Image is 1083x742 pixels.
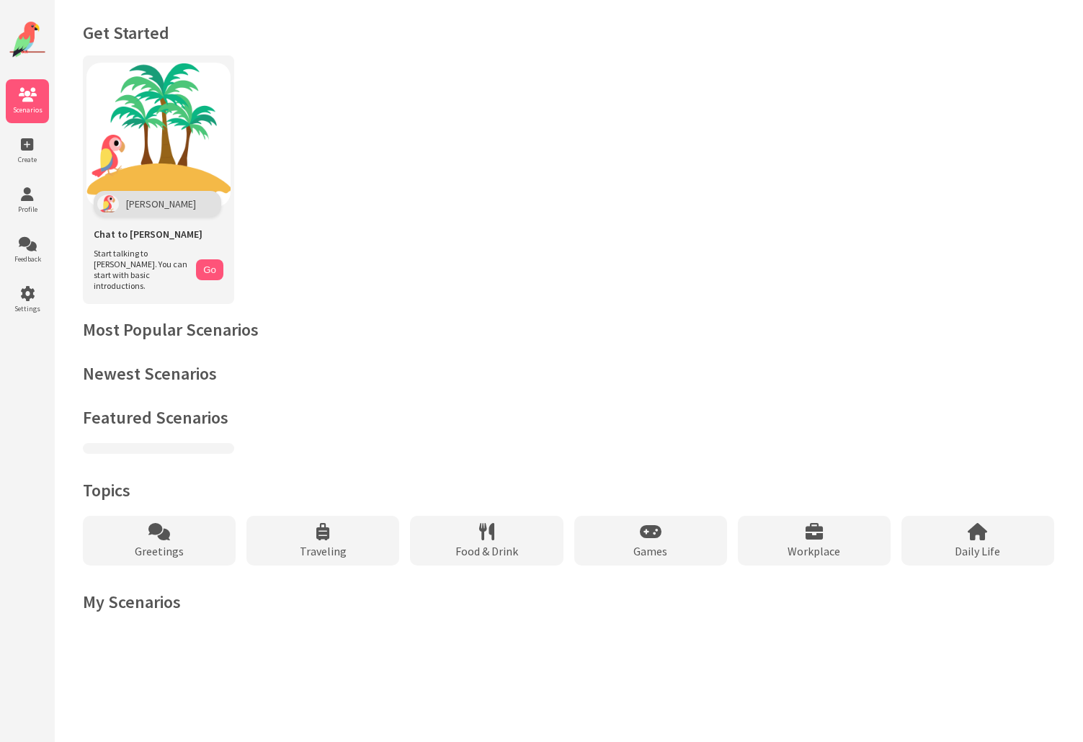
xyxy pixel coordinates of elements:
span: Scenarios [6,105,49,115]
span: Feedback [6,254,49,264]
h1: Get Started [83,22,1054,44]
span: Create [6,155,49,164]
span: Greetings [135,544,184,558]
h2: Most Popular Scenarios [83,318,1054,341]
span: [PERSON_NAME] [126,197,196,210]
span: Settings [6,304,49,313]
span: Workplace [788,544,840,558]
span: Daily Life [955,544,1000,558]
img: Chat with Polly [86,63,231,207]
button: Go [196,259,223,280]
span: Start talking to [PERSON_NAME]. You can start with basic introductions. [94,248,189,291]
span: Profile [6,205,49,214]
h2: Featured Scenarios [83,406,1054,429]
img: Website Logo [9,22,45,58]
span: Food & Drink [455,544,518,558]
span: Chat to [PERSON_NAME] [94,228,202,241]
h2: My Scenarios [83,591,1054,613]
span: Games [633,544,667,558]
span: Traveling [300,544,347,558]
h2: Topics [83,479,1054,501]
img: Polly [97,195,119,213]
h2: Newest Scenarios [83,362,1054,385]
